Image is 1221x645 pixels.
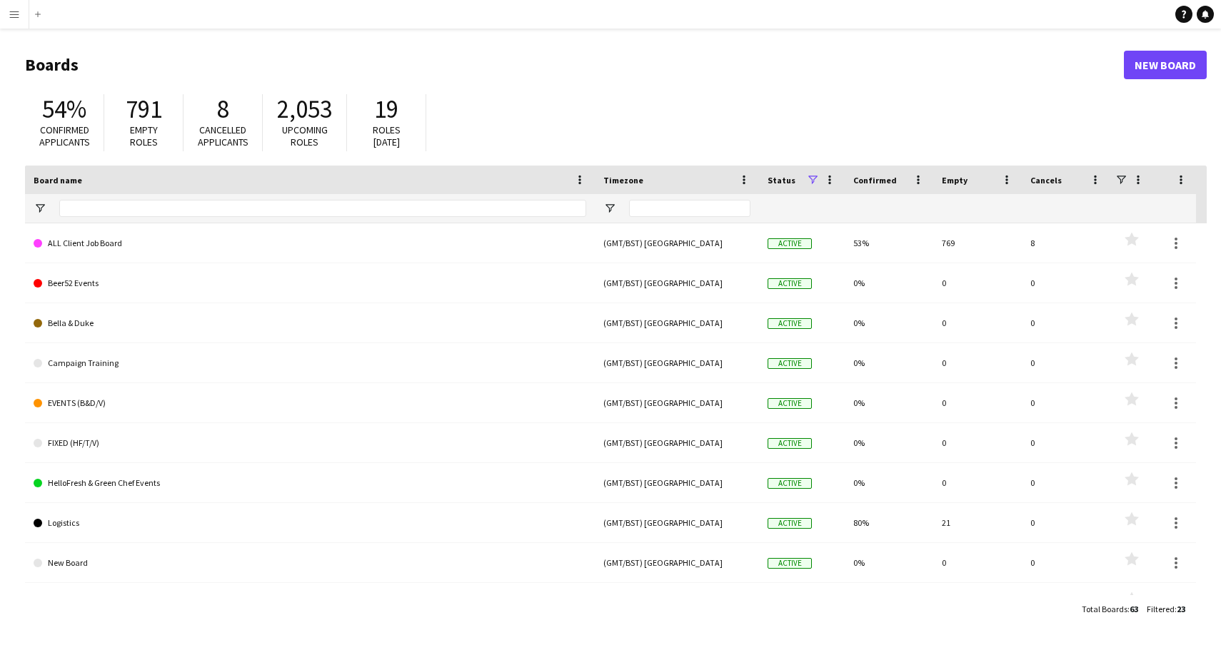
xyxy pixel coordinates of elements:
[59,200,586,217] input: Board name Filter Input
[34,503,586,543] a: Logistics
[933,543,1022,582] div: 0
[595,543,759,582] div: (GMT/BST) [GEOGRAPHIC_DATA]
[1022,383,1110,422] div: 0
[1030,175,1062,186] span: Cancels
[373,123,401,148] span: Roles [DATE]
[595,583,759,622] div: (GMT/BST) [GEOGRAPHIC_DATA]
[845,383,933,422] div: 0%
[34,175,82,186] span: Board name
[768,238,812,249] span: Active
[1022,263,1110,303] div: 0
[603,175,643,186] span: Timezone
[845,583,933,622] div: 0%
[1022,583,1110,622] div: 0
[603,202,616,215] button: Open Filter Menu
[1130,604,1138,614] span: 63
[198,123,248,148] span: Cancelled applicants
[34,383,586,423] a: EVENTS (B&D/V)
[1082,595,1138,623] div: :
[768,175,795,186] span: Status
[1022,463,1110,502] div: 0
[374,93,398,125] span: 19
[34,543,586,583] a: New Board
[1082,604,1127,614] span: Total Boards
[768,318,812,329] span: Active
[933,223,1022,263] div: 769
[768,358,812,369] span: Active
[217,93,229,125] span: 8
[282,123,328,148] span: Upcoming roles
[595,223,759,263] div: (GMT/BST) [GEOGRAPHIC_DATA]
[845,503,933,542] div: 80%
[1022,223,1110,263] div: 8
[34,583,586,623] a: New Board
[629,200,750,217] input: Timezone Filter Input
[1147,604,1175,614] span: Filtered
[933,263,1022,303] div: 0
[933,463,1022,502] div: 0
[768,398,812,409] span: Active
[34,263,586,303] a: Beer52 Events
[34,223,586,263] a: ALL Client Job Board
[1022,423,1110,462] div: 0
[845,263,933,303] div: 0%
[768,558,812,569] span: Active
[34,463,586,503] a: HelloFresh & Green Chef Events
[933,383,1022,422] div: 0
[34,343,586,383] a: Campaign Training
[34,423,586,463] a: FIXED (HF/T/V)
[933,343,1022,382] div: 0
[34,303,586,343] a: Bella & Duke
[277,93,332,125] span: 2,053
[768,438,812,449] span: Active
[595,423,759,462] div: (GMT/BST) [GEOGRAPHIC_DATA]
[39,123,90,148] span: Confirmed applicants
[853,175,897,186] span: Confirmed
[1022,343,1110,382] div: 0
[933,423,1022,462] div: 0
[25,54,1124,76] h1: Boards
[595,503,759,542] div: (GMT/BST) [GEOGRAPHIC_DATA]
[595,343,759,382] div: (GMT/BST) [GEOGRAPHIC_DATA]
[845,223,933,263] div: 53%
[942,175,968,186] span: Empty
[768,518,812,529] span: Active
[1147,595,1185,623] div: :
[933,503,1022,542] div: 21
[768,478,812,489] span: Active
[845,343,933,382] div: 0%
[845,543,933,582] div: 0%
[130,123,158,148] span: Empty roles
[845,463,933,502] div: 0%
[595,383,759,422] div: (GMT/BST) [GEOGRAPHIC_DATA]
[595,263,759,303] div: (GMT/BST) [GEOGRAPHIC_DATA]
[595,303,759,342] div: (GMT/BST) [GEOGRAPHIC_DATA]
[34,202,46,215] button: Open Filter Menu
[595,463,759,502] div: (GMT/BST) [GEOGRAPHIC_DATA]
[845,303,933,342] div: 0%
[42,93,86,125] span: 54%
[1177,604,1185,614] span: 23
[1022,503,1110,542] div: 0
[933,583,1022,622] div: 0
[1124,51,1207,79] a: New Board
[1022,303,1110,342] div: 0
[126,93,162,125] span: 791
[845,423,933,462] div: 0%
[1022,543,1110,582] div: 0
[933,303,1022,342] div: 0
[768,278,812,289] span: Active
